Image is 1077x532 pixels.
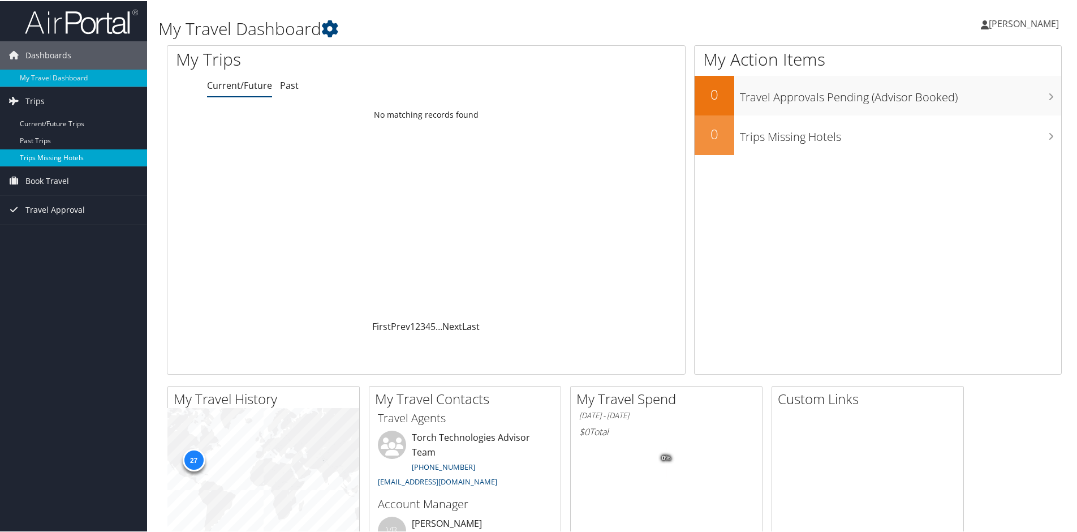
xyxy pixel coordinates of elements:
a: Last [462,319,480,332]
tspan: 0% [662,454,671,461]
a: 0Travel Approvals Pending (Advisor Booked) [695,75,1061,114]
span: [PERSON_NAME] [989,16,1059,29]
span: Book Travel [25,166,69,194]
h2: My Travel History [174,388,359,407]
td: No matching records found [167,104,685,124]
h3: Travel Agents [378,409,552,425]
a: Current/Future [207,78,272,91]
h2: My Travel Spend [576,388,762,407]
a: First [372,319,391,332]
a: [EMAIL_ADDRESS][DOMAIN_NAME] [378,475,497,486]
a: Past [280,78,299,91]
a: 4 [425,319,430,332]
h3: Account Manager [378,495,552,511]
span: Trips [25,86,45,114]
a: 1 [410,319,415,332]
h6: [DATE] - [DATE] [579,409,753,420]
h1: My Trips [176,46,461,70]
h6: Total [579,424,753,437]
span: … [436,319,442,332]
a: [PERSON_NAME] [981,6,1070,40]
h3: Travel Approvals Pending (Advisor Booked) [740,83,1061,104]
div: 27 [183,448,205,470]
span: $0 [579,424,589,437]
a: Next [442,319,462,332]
span: Travel Approval [25,195,85,223]
a: 3 [420,319,425,332]
h2: 0 [695,123,734,143]
a: 5 [430,319,436,332]
a: 2 [415,319,420,332]
a: Prev [391,319,410,332]
span: Dashboards [25,40,71,68]
h2: My Travel Contacts [375,388,561,407]
h2: 0 [695,84,734,103]
h1: My Action Items [695,46,1061,70]
a: [PHONE_NUMBER] [412,461,475,471]
h2: Custom Links [778,388,963,407]
h3: Trips Missing Hotels [740,122,1061,144]
a: 0Trips Missing Hotels [695,114,1061,154]
li: Torch Technologies Advisor Team [372,430,558,490]
h1: My Travel Dashboard [158,16,766,40]
img: airportal-logo.png [25,7,138,34]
